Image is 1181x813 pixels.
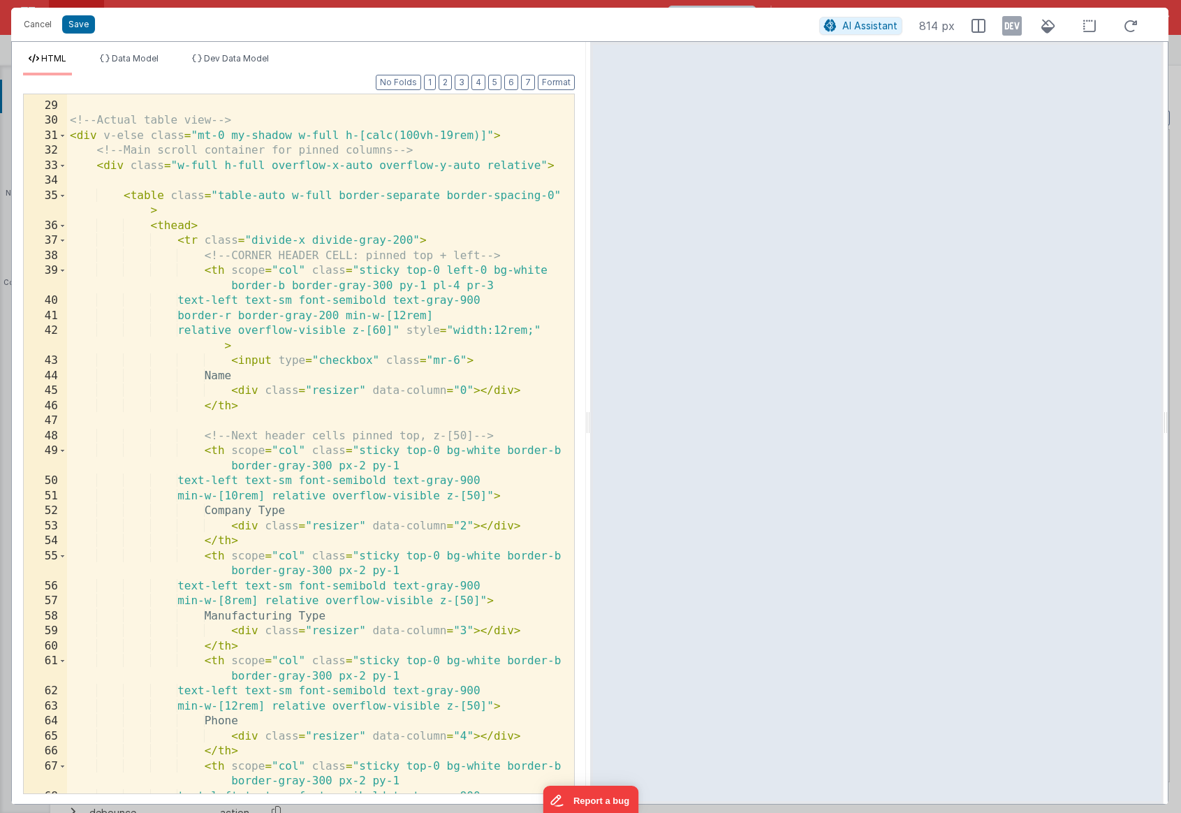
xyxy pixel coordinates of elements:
[24,353,67,369] div: 43
[24,383,67,399] div: 45
[24,399,67,414] div: 46
[24,413,67,429] div: 47
[842,20,897,31] span: AI Assistant
[24,474,67,489] div: 50
[24,504,67,519] div: 52
[24,98,67,114] div: 29
[24,293,67,309] div: 40
[24,729,67,745] div: 65
[24,699,67,715] div: 63
[24,519,67,534] div: 53
[376,75,421,90] button: No Folds
[24,263,67,293] div: 39
[24,429,67,444] div: 48
[24,323,67,353] div: 42
[24,444,67,474] div: 49
[24,639,67,654] div: 60
[24,654,67,684] div: 61
[24,173,67,189] div: 34
[24,113,67,129] div: 30
[455,75,469,90] button: 3
[521,75,535,90] button: 7
[62,15,95,34] button: Save
[24,129,67,144] div: 31
[439,75,452,90] button: 2
[24,714,67,729] div: 64
[24,219,67,234] div: 36
[24,534,67,549] div: 54
[24,189,67,219] div: 35
[24,624,67,639] div: 59
[538,75,575,90] button: Format
[24,684,67,699] div: 62
[24,159,67,174] div: 33
[41,53,66,64] span: HTML
[24,594,67,609] div: 57
[24,759,67,789] div: 67
[112,53,159,64] span: Data Model
[919,17,955,34] span: 814 px
[24,143,67,159] div: 32
[24,549,67,579] div: 55
[24,249,67,264] div: 38
[24,369,67,384] div: 44
[504,75,518,90] button: 6
[24,789,67,805] div: 68
[424,75,436,90] button: 1
[24,489,67,504] div: 51
[17,15,59,34] button: Cancel
[488,75,501,90] button: 5
[24,609,67,624] div: 58
[204,53,269,64] span: Dev Data Model
[471,75,485,90] button: 4
[24,233,67,249] div: 37
[24,744,67,759] div: 66
[819,17,902,35] button: AI Assistant
[24,579,67,594] div: 56
[24,309,67,324] div: 41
